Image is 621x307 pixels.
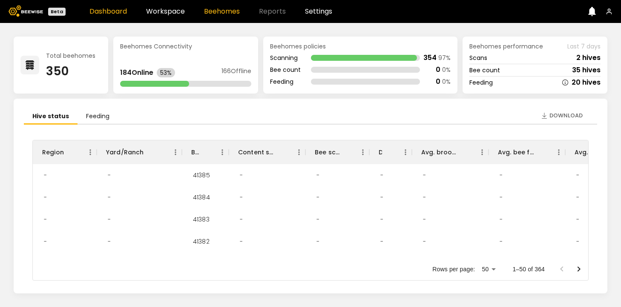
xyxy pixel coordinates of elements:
[78,109,118,125] li: Feeding
[259,8,286,15] span: Reports
[567,43,601,49] span: Last 7 days
[442,67,451,73] div: 0 %
[233,186,250,208] div: -
[144,146,156,158] button: Sort
[537,109,587,122] button: Download
[459,146,471,158] button: Sort
[270,43,451,49] div: Beehomes policies
[293,146,305,159] button: Menu
[493,186,509,208] div: -
[186,208,216,230] div: 41383
[478,263,499,276] div: 50
[469,55,487,61] div: Scans
[382,146,394,158] button: Sort
[493,208,509,230] div: -
[442,79,451,85] div: 0 %
[276,146,287,158] button: Sort
[436,78,440,85] div: 0
[535,146,547,158] button: Sort
[310,253,326,275] div: -
[315,140,339,164] div: Bee scan hives
[310,230,326,253] div: -
[569,164,586,186] div: -
[512,265,545,273] p: 1–50 of 364
[101,230,118,253] div: -
[216,146,229,159] button: Menu
[221,68,251,77] div: 166 Offline
[416,164,433,186] div: -
[204,8,240,15] a: Beehomes
[37,208,54,230] div: -
[476,146,489,159] button: Menu
[339,146,351,158] button: Sort
[305,140,369,164] div: Bee scan hives
[233,253,250,275] div: -
[310,186,326,208] div: -
[37,253,54,275] div: -
[432,265,475,273] p: Rows per page:
[421,140,459,164] div: Avg. brood frames
[199,146,211,158] button: Sort
[493,230,509,253] div: -
[186,186,217,208] div: 41384
[233,208,250,230] div: -
[33,140,97,164] div: Region
[412,140,489,164] div: Avg. brood frames
[469,67,500,73] div: Bee count
[120,43,251,49] div: Beehomes Connectivity
[229,140,305,164] div: Content scan hives
[576,54,601,61] div: 2 hives
[436,66,440,73] div: 0
[575,140,612,164] div: Avg. honey frames
[469,43,543,49] span: Beehomes performance
[37,230,54,253] div: -
[469,80,493,85] div: Feeding
[569,253,586,275] div: -
[549,111,583,120] span: Download
[374,230,390,253] div: -
[569,186,586,208] div: -
[101,164,118,186] div: -
[270,79,301,85] div: Feeding
[552,146,565,159] button: Menu
[37,164,54,186] div: -
[157,68,175,77] div: 53%
[84,146,97,159] button: Menu
[169,146,182,159] button: Menu
[106,140,144,164] div: Yard/Ranch
[416,230,433,253] div: -
[46,53,95,59] div: Total beehomes
[305,8,332,15] a: Settings
[570,261,587,278] button: Go to next page
[233,164,250,186] div: -
[572,67,601,74] div: 35 hives
[24,109,78,125] li: Hive status
[369,140,412,164] div: Dead hives
[97,140,182,164] div: Yard/Ranch
[48,8,66,16] div: Beta
[186,164,217,186] div: 41385
[64,146,76,158] button: Sort
[374,208,390,230] div: -
[399,146,412,159] button: Menu
[310,164,326,186] div: -
[186,230,216,253] div: 41382
[120,69,153,76] div: 184 Online
[101,208,118,230] div: -
[572,79,601,86] div: 20 hives
[493,253,509,275] div: -
[46,65,95,77] div: 350
[416,186,433,208] div: -
[270,55,301,61] div: Scanning
[89,8,127,15] a: Dashboard
[423,54,437,61] div: 354
[374,186,390,208] div: -
[191,140,199,164] div: BH ID
[101,253,118,275] div: -
[9,6,43,17] img: Beewise logo
[356,146,369,159] button: Menu
[374,253,390,275] div: -
[146,8,185,15] a: Workspace
[310,208,326,230] div: -
[238,140,276,164] div: Content scan hives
